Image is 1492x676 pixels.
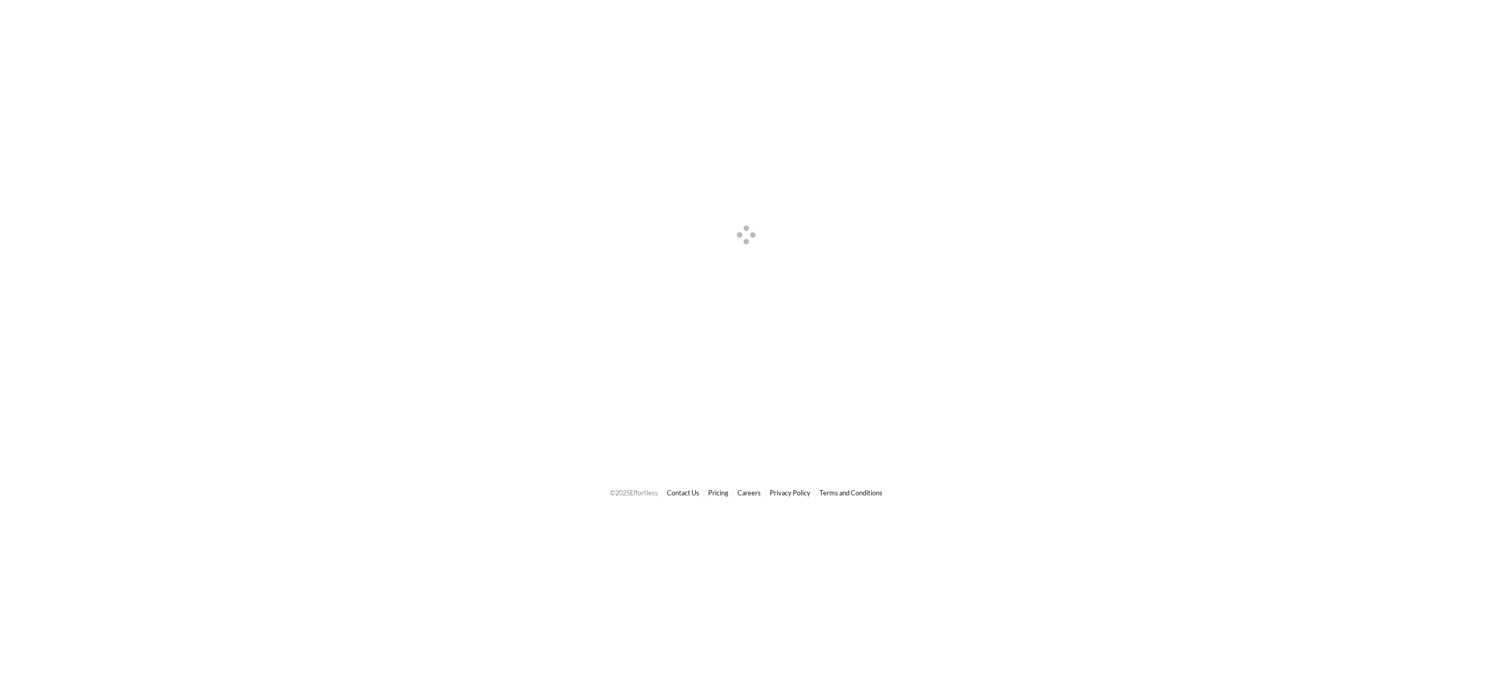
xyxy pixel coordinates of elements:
a: Careers [737,489,761,497]
span: © 2025 Effortless [610,489,658,497]
a: Privacy Policy [770,489,810,497]
a: Terms and Conditions [819,489,883,497]
a: Contact Us [667,489,699,497]
a: Pricing [708,489,729,497]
